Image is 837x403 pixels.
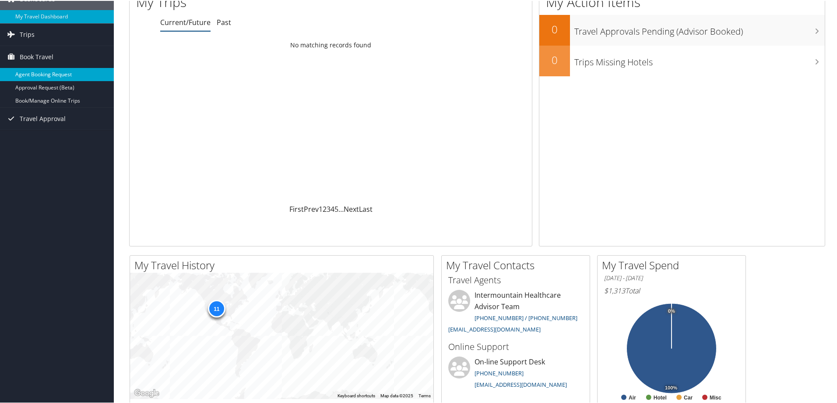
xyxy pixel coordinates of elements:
[604,273,739,282] h6: [DATE] - [DATE]
[338,203,344,213] span: …
[132,387,161,398] a: Open this area in Google Maps (opens a new window)
[323,203,327,213] a: 2
[539,21,570,36] h2: 0
[334,203,338,213] a: 5
[380,392,413,397] span: Map data ©2025
[20,107,66,129] span: Travel Approval
[446,257,590,272] h2: My Travel Contacts
[475,313,577,321] a: [PHONE_NUMBER] / [PHONE_NUMBER]
[574,51,825,68] h3: Trips Missing Hotels
[475,368,524,376] a: [PHONE_NUMBER]
[130,36,532,52] td: No matching records found
[134,257,433,272] h2: My Travel History
[448,273,583,285] h3: Travel Agents
[602,257,746,272] h2: My Travel Spend
[327,203,331,213] a: 3
[20,45,53,67] span: Book Travel
[475,380,567,388] a: [EMAIL_ADDRESS][DOMAIN_NAME]
[444,289,587,336] li: Intermountain Healthcare Advisor Team
[539,52,570,67] h2: 0
[629,394,636,400] text: Air
[20,23,35,45] span: Trips
[448,325,541,332] a: [EMAIL_ADDRESS][DOMAIN_NAME]
[304,203,319,213] a: Prev
[331,203,334,213] a: 4
[539,45,825,75] a: 0Trips Missing Hotels
[319,203,323,213] a: 1
[604,285,625,295] span: $1,313
[418,392,431,397] a: Terms (opens in new tab)
[359,203,373,213] a: Last
[665,385,677,390] tspan: 100%
[448,340,583,352] h3: Online Support
[710,394,721,400] text: Misc
[604,285,739,295] h6: Total
[132,387,161,398] img: Google
[539,14,825,45] a: 0Travel Approvals Pending (Advisor Booked)
[654,394,667,400] text: Hotel
[684,394,693,400] text: Car
[338,392,375,398] button: Keyboard shortcuts
[207,299,225,317] div: 11
[289,203,304,213] a: First
[217,17,231,26] a: Past
[160,17,211,26] a: Current/Future
[444,356,587,392] li: On-line Support Desk
[574,20,825,37] h3: Travel Approvals Pending (Advisor Booked)
[344,203,359,213] a: Next
[668,308,675,313] tspan: 0%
